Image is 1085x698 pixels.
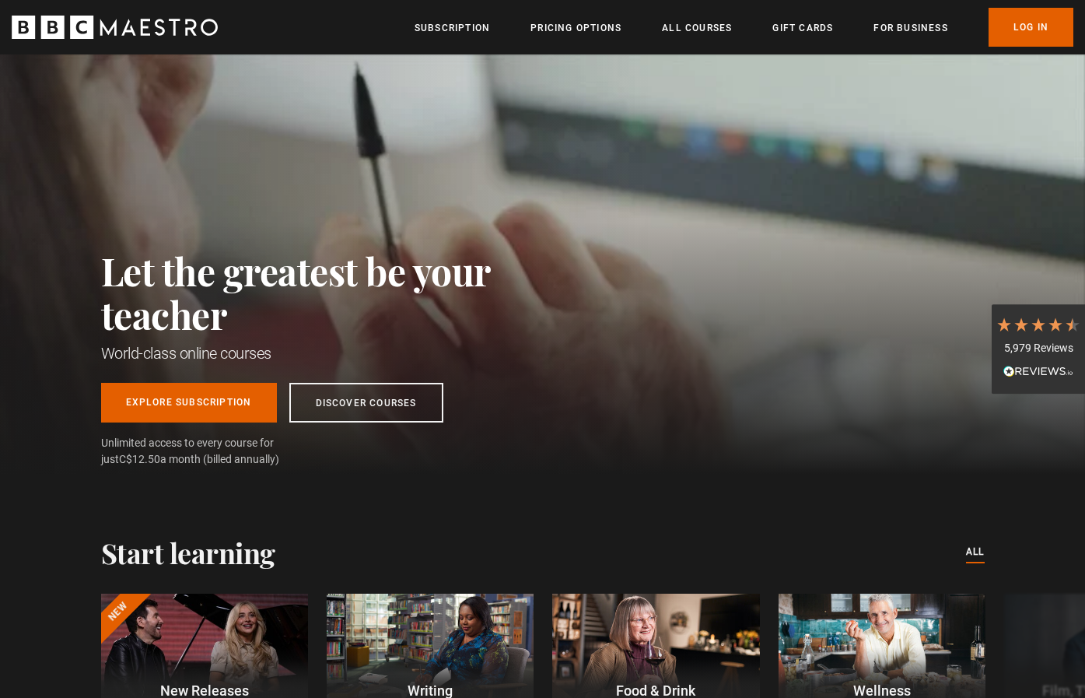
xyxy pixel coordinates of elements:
[289,383,443,423] a: Discover Courses
[873,20,947,36] a: For business
[101,536,275,569] h2: Start learning
[966,544,985,561] a: All
[992,304,1085,395] div: 5,979 ReviewsRead All Reviews
[101,435,311,468] span: Unlimited access to every course for just a month (billed annually)
[119,453,160,465] span: C$12.50
[772,20,833,36] a: Gift Cards
[101,249,560,336] h2: Let the greatest be your teacher
[989,8,1073,47] a: Log In
[996,316,1081,333] div: 4.7 Stars
[1003,366,1073,377] img: REVIEWS.io
[12,16,218,39] svg: BBC Maestro
[415,20,490,36] a: Subscription
[530,20,621,36] a: Pricing Options
[996,363,1081,382] div: Read All Reviews
[101,383,277,423] a: Explore Subscription
[101,342,560,364] h1: World-class online courses
[415,8,1073,47] nav: Primary
[996,341,1081,356] div: 5,979 Reviews
[662,20,732,36] a: All Courses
